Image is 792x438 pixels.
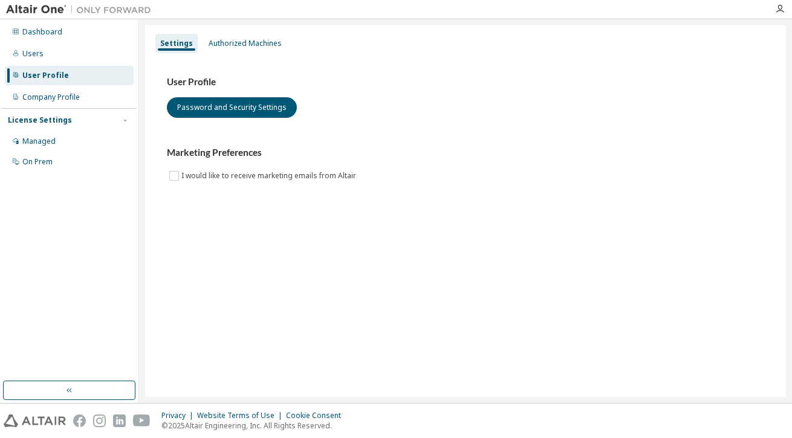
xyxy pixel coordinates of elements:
img: altair_logo.svg [4,414,66,427]
div: User Profile [22,71,69,80]
label: I would like to receive marketing emails from Altair [181,169,359,183]
div: Cookie Consent [286,411,348,420]
div: Authorized Machines [209,39,282,48]
img: linkedin.svg [113,414,126,427]
div: Dashboard [22,27,62,37]
img: facebook.svg [73,414,86,427]
div: Privacy [161,411,197,420]
button: Password and Security Settings [167,97,297,118]
img: instagram.svg [93,414,106,427]
div: Website Terms of Use [197,411,286,420]
div: License Settings [8,115,72,125]
div: Settings [160,39,193,48]
div: Managed [22,137,56,146]
p: © 2025 Altair Engineering, Inc. All Rights Reserved. [161,420,348,431]
div: Company Profile [22,92,80,102]
div: On Prem [22,157,53,167]
div: Users [22,49,44,59]
h3: User Profile [167,76,764,88]
img: Altair One [6,4,157,16]
img: youtube.svg [133,414,151,427]
h3: Marketing Preferences [167,147,764,159]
